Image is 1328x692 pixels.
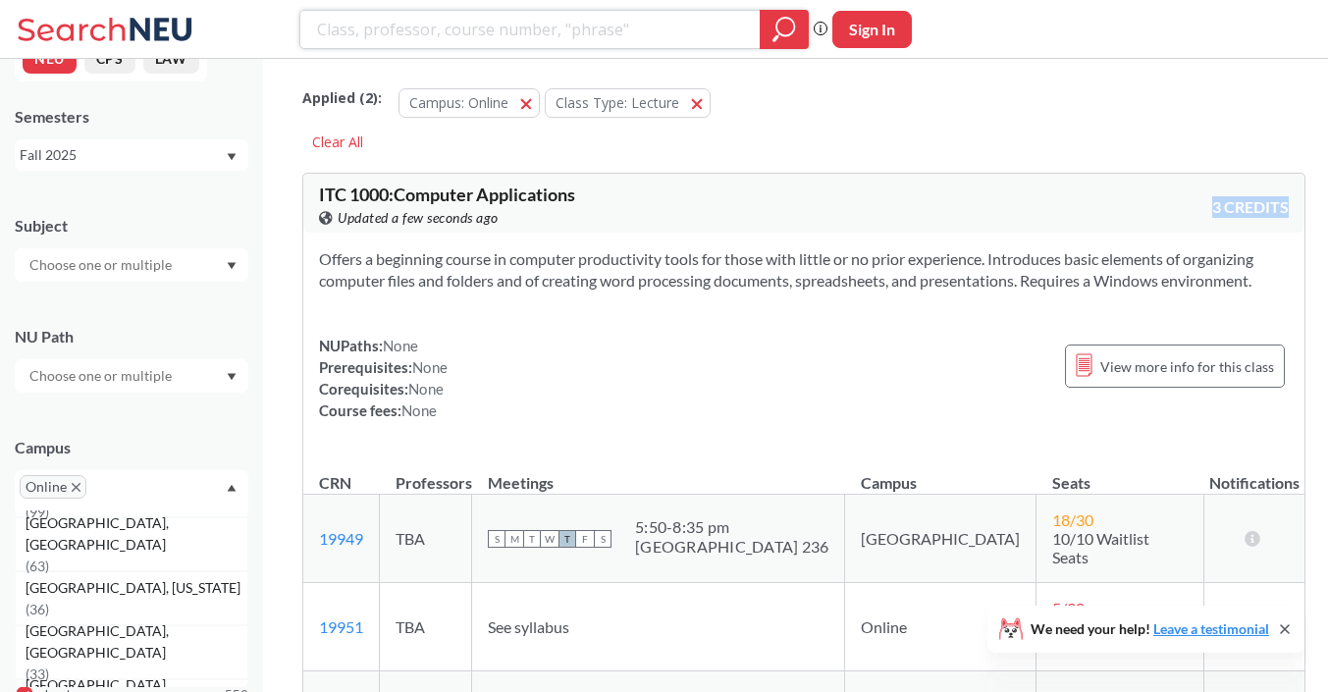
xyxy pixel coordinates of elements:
[319,617,363,636] a: 19951
[380,583,472,671] td: TBA
[383,337,418,354] span: None
[15,139,248,171] div: Fall 2025Dropdown arrow
[380,452,472,495] th: Professors
[380,495,472,583] td: TBA
[1031,622,1269,636] span: We need your help!
[15,106,248,128] div: Semesters
[20,475,86,499] span: OnlineX to remove pill
[26,601,49,617] span: ( 36 )
[1212,196,1289,218] span: 3 CREDITS
[26,558,49,574] span: ( 63 )
[488,617,569,636] span: See syllabus
[26,577,244,599] span: [GEOGRAPHIC_DATA], [US_STATE]
[845,583,1036,671] td: Online
[1153,620,1269,637] a: Leave a testimonial
[143,44,199,74] button: LAW
[15,470,248,510] div: OnlineX to remove pillDropdown arrow[GEOGRAPHIC_DATA](1560)[GEOGRAPHIC_DATA], [GEOGRAPHIC_DATA](9...
[760,10,809,49] div: magnifying glass
[302,128,373,157] div: Clear All
[408,380,444,398] span: None
[15,326,248,347] div: NU Path
[488,530,505,548] span: S
[845,452,1036,495] th: Campus
[319,335,448,421] div: NUPaths: Prerequisites: Corequisites: Course fees:
[26,512,247,556] span: [GEOGRAPHIC_DATA], [GEOGRAPHIC_DATA]
[315,13,746,46] input: Class, professor, course number, "phrase"
[15,437,248,458] div: Campus
[319,529,363,548] a: 19949
[1052,599,1085,617] span: 5 / 30
[227,262,237,270] svg: Dropdown arrow
[227,373,237,381] svg: Dropdown arrow
[1100,354,1274,379] span: View more info for this class
[319,184,575,205] span: ITC 1000 : Computer Applications
[20,364,185,388] input: Choose one or multiple
[26,665,49,682] span: ( 33 )
[772,16,796,43] svg: magnifying glass
[545,88,711,118] button: Class Type: Lecture
[84,44,135,74] button: CPS
[845,495,1036,583] td: [GEOGRAPHIC_DATA]
[472,452,845,495] th: Meetings
[302,87,382,109] span: Applied ( 2 ):
[832,11,912,48] button: Sign In
[72,483,80,492] svg: X to remove pill
[412,358,448,376] span: None
[556,93,679,112] span: Class Type: Lecture
[15,248,248,282] div: Dropdown arrow
[15,359,248,393] div: Dropdown arrow
[594,530,611,548] span: S
[1052,529,1149,566] span: 10/10 Waitlist Seats
[635,537,828,557] div: [GEOGRAPHIC_DATA] 236
[20,253,185,277] input: Choose one or multiple
[1036,452,1204,495] th: Seats
[635,517,828,537] div: 5:50 - 8:35 pm
[338,207,499,229] span: Updated a few seconds ago
[1204,452,1304,495] th: Notifications
[523,530,541,548] span: T
[401,401,437,419] span: None
[576,530,594,548] span: F
[227,153,237,161] svg: Dropdown arrow
[26,620,247,664] span: [GEOGRAPHIC_DATA], [GEOGRAPHIC_DATA]
[541,530,558,548] span: W
[20,144,225,166] div: Fall 2025
[15,215,248,237] div: Subject
[505,530,523,548] span: M
[319,472,351,494] div: CRN
[227,484,237,492] svg: Dropdown arrow
[1052,510,1093,529] span: 18 / 30
[558,530,576,548] span: T
[319,248,1289,292] section: Offers a beginning course in computer productivity tools for those with little or no prior experi...
[398,88,540,118] button: Campus: Online
[409,93,508,112] span: Campus: Online
[23,44,77,74] button: NEU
